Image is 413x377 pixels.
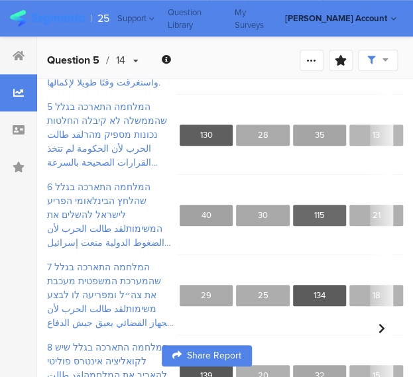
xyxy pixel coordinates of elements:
span: 134 [314,289,325,301]
a: My Surveys [228,6,278,31]
span: 5 המלחמה התארכה בגלל שהממשלה לא קיבלה החלטות נכונות מספיק מהרلقد طالت الحرب لأن الحكومة لم تتخذ ا... [47,100,175,170]
div: 25 מדד המאחדים אוקטובר [97,12,219,25]
span: 115 [314,209,325,221]
a: Question Library [161,6,228,31]
img: segmanta logo [10,10,85,27]
div: Support [117,8,154,28]
span: 7 המלחמה התארכה בגלל שהמערכת המשפטית מעכבת את צה״ל ומפריעה לו לבצע משימותلقد طالت الحرب لأن الجها... [47,260,175,330]
span: / [106,52,109,68]
span: 40 [202,209,211,221]
b: Question 5 [47,52,99,68]
span: 30 [258,209,268,221]
div: [PERSON_NAME] Account [285,12,387,25]
span: 14 [116,52,125,68]
div: | [90,11,92,26]
span: 6 המלחמה התארכה בגלל שהלחץ הבינלאומי הפריע לישראל להשלים את המשימותلقد طالت الحرب لأن الضغوط الدو... [47,180,175,250]
span: 25 [258,289,268,301]
span: Share Report [187,351,241,360]
span: 35 [315,129,325,141]
span: 28 [258,129,268,141]
span: 130 [200,129,213,141]
span: 29 [201,289,211,301]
